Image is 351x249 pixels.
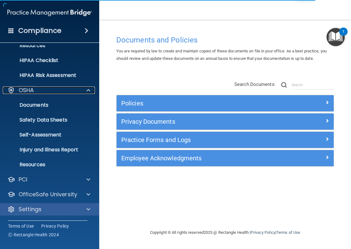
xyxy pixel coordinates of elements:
[4,102,89,108] p: Documents
[4,72,89,78] p: HIPAA Risk Assessment
[121,135,329,145] a: Practice Forms and Logs
[4,147,89,153] p: Injury and Illness Report
[4,57,89,64] p: HIPAA Checklist
[7,206,90,213] a: Settings
[112,223,338,242] div: Copyright © All rights reserved 2025 @ Rectangle Health | |
[7,176,90,183] a: PCI
[7,7,92,19] img: PMB logo
[121,155,275,162] h5: Employee Acknowledgments
[121,118,275,125] h5: Privacy Documents
[121,136,275,143] h5: Practice Forms and Logs
[7,87,90,94] a: OSHA
[327,28,345,46] button: Open Resource Center, 1 new notification
[116,49,327,61] span: You are required by law to create and maintain copies of these documents on file in your office. ...
[19,191,77,198] p: OfficeSafe University
[116,36,334,44] h4: Documents and Policies
[251,230,275,235] a: Privacy Policy
[4,42,89,49] p: Resources
[4,117,89,123] p: Safety Data Sheets
[7,191,90,198] a: OfficeSafe University
[234,82,276,87] span: Search Documents:
[276,230,300,235] a: Terms of Use
[121,117,329,127] a: Privacy Documents
[4,162,89,168] p: Resources
[121,153,329,163] a: Employee Acknowledgments
[19,176,27,183] p: PCI
[121,100,275,107] h5: Policies
[291,80,334,90] input: Search
[18,26,61,35] h4: Compliance
[8,223,34,229] a: Terms of Use
[121,98,329,108] a: Policies
[19,87,34,94] p: OSHA
[281,82,287,88] img: ic-search.3b580494.png
[8,232,59,238] span: Ⓒ Rectangle Health 2024
[342,32,344,40] div: 1
[4,132,89,138] p: Self-Assessment
[244,205,344,230] iframe: Drift Widget Chat Controller
[41,223,69,229] a: Privacy Policy
[19,206,42,213] p: Settings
